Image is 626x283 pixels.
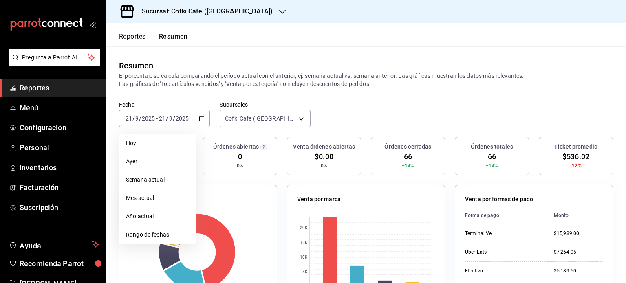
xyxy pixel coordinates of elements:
span: 0 [238,151,242,162]
div: Efectivo [465,268,541,274]
span: Hoy [126,139,189,147]
span: / [166,115,168,122]
span: Pregunta a Parrot AI [22,53,88,62]
p: Venta por marca [297,195,341,204]
span: -12% [570,162,582,169]
div: $15,989.00 [554,230,603,237]
span: 0% [321,162,327,169]
span: $0.00 [315,151,333,162]
th: Monto [547,207,603,224]
div: Uber Eats [465,249,541,256]
h3: Órdenes abiertas [213,143,259,151]
input: ---- [141,115,155,122]
span: 66 [404,151,412,162]
span: - [156,115,158,122]
span: 66 [488,151,496,162]
label: Fecha [119,102,210,107]
span: Inventarios [20,162,99,173]
span: Ayuda [20,239,88,249]
th: Forma de pago [465,207,547,224]
h3: Órdenes cerradas [384,143,431,151]
span: / [139,115,141,122]
text: 10K [300,255,308,260]
span: Rango de fechas [126,230,189,239]
button: open_drawer_menu [90,21,96,28]
h3: Sucursal: Cofki Cafe ([GEOGRAPHIC_DATA]) [135,7,273,16]
span: Configuración [20,122,99,133]
button: Resumen [159,33,188,46]
p: Venta por formas de pago [465,195,533,204]
span: +14% [402,162,414,169]
button: Reportes [119,33,146,46]
div: navigation tabs [119,33,188,46]
p: El porcentaje se calcula comparando el período actual con el anterior, ej. semana actual vs. sema... [119,72,613,88]
div: $5,189.50 [554,268,603,274]
text: 20K [300,226,308,230]
a: Pregunta a Parrot AI [6,59,100,68]
span: Semana actual [126,176,189,184]
div: Resumen [119,59,153,72]
span: Facturación [20,182,99,193]
span: Mes actual [126,194,189,202]
span: Año actual [126,212,189,221]
span: / [132,115,135,122]
h3: Órdenes totales [471,143,513,151]
label: Sucursales [220,102,311,107]
h3: Venta órdenes abiertas [293,143,355,151]
span: Personal [20,142,99,153]
input: ---- [175,115,189,122]
span: Ayer [126,157,189,166]
span: / [173,115,175,122]
text: 5K [302,270,308,274]
span: +14% [486,162,498,169]
div: Terminal Vel [465,230,541,237]
input: -- [125,115,132,122]
span: Recomienda Parrot [20,258,99,269]
text: 15K [300,241,308,245]
span: Suscripción [20,202,99,213]
button: Pregunta a Parrot AI [9,49,100,66]
div: $7,264.05 [554,249,603,256]
span: Reportes [20,82,99,93]
h3: Ticket promedio [554,143,597,151]
input: -- [135,115,139,122]
span: Cofki Cafe ([GEOGRAPHIC_DATA]) [225,114,295,123]
input: -- [169,115,173,122]
input: -- [159,115,166,122]
span: 0% [237,162,243,169]
span: Menú [20,102,99,113]
span: $536.02 [562,151,589,162]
